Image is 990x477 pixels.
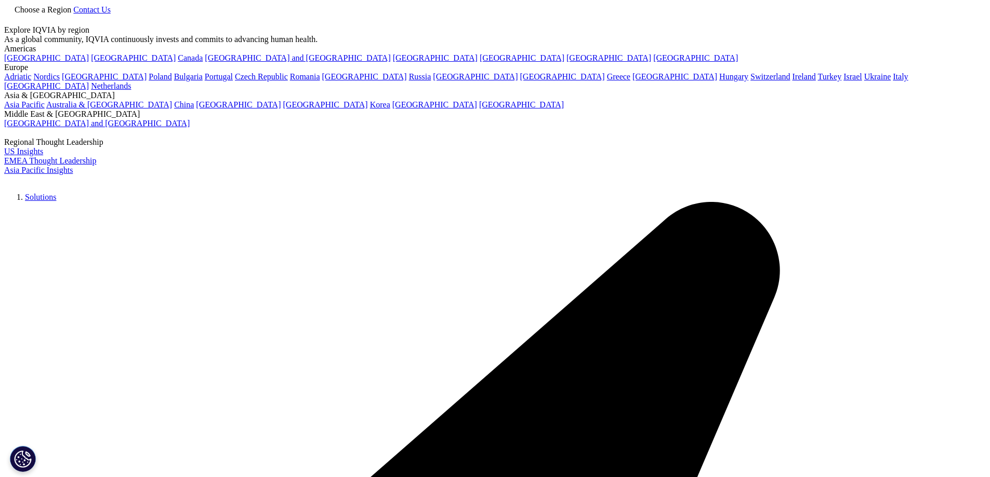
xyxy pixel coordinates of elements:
a: [GEOGRAPHIC_DATA] and [GEOGRAPHIC_DATA] [205,53,390,62]
div: Americas [4,44,986,53]
a: Asia Pacific [4,100,45,109]
a: Israel [843,72,862,81]
a: [GEOGRAPHIC_DATA] [433,72,518,81]
a: [GEOGRAPHIC_DATA] [4,53,89,62]
a: [GEOGRAPHIC_DATA] and [GEOGRAPHIC_DATA] [4,119,190,128]
a: Adriatic [4,72,31,81]
a: [GEOGRAPHIC_DATA] [392,100,477,109]
div: Regional Thought Leadership [4,138,986,147]
a: [GEOGRAPHIC_DATA] [566,53,651,62]
a: [GEOGRAPHIC_DATA] [632,72,717,81]
a: Hungary [719,72,748,81]
a: [GEOGRAPHIC_DATA] [62,72,147,81]
a: [GEOGRAPHIC_DATA] [4,81,89,90]
div: Middle East & [GEOGRAPHIC_DATA] [4,110,986,119]
a: Russia [409,72,431,81]
span: Choose a Region [15,5,71,14]
a: Nordics [33,72,60,81]
div: Explore IQVIA by region [4,25,986,35]
div: As a global community, IQVIA continuously invests and commits to advancing human health. [4,35,986,44]
a: [GEOGRAPHIC_DATA] [283,100,368,109]
a: Bulgaria [174,72,203,81]
a: Australia & [GEOGRAPHIC_DATA] [46,100,172,109]
a: China [174,100,194,109]
a: [GEOGRAPHIC_DATA] [91,53,176,62]
a: Asia Pacific Insights [4,166,73,174]
a: [GEOGRAPHIC_DATA] [480,53,564,62]
a: Ireland [793,72,816,81]
a: Romania [290,72,320,81]
a: EMEA Thought Leadership [4,156,96,165]
a: [GEOGRAPHIC_DATA] [393,53,478,62]
a: [GEOGRAPHIC_DATA] [322,72,407,81]
a: [GEOGRAPHIC_DATA] [653,53,738,62]
a: US Insights [4,147,43,156]
a: Czech Republic [235,72,288,81]
a: Ukraine [864,72,891,81]
div: Asia & [GEOGRAPHIC_DATA] [4,91,986,100]
button: Cookies Settings [10,446,36,472]
a: Italy [893,72,908,81]
a: Poland [149,72,171,81]
a: [GEOGRAPHIC_DATA] [196,100,281,109]
a: Solutions [25,193,56,201]
a: Switzerland [750,72,790,81]
a: [GEOGRAPHIC_DATA] [520,72,605,81]
a: Contact Us [73,5,111,14]
a: Greece [607,72,630,81]
a: Netherlands [91,81,131,90]
a: Turkey [818,72,842,81]
a: [GEOGRAPHIC_DATA] [479,100,564,109]
a: Korea [370,100,390,109]
a: Portugal [205,72,233,81]
a: Canada [178,53,203,62]
div: Europe [4,63,986,72]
